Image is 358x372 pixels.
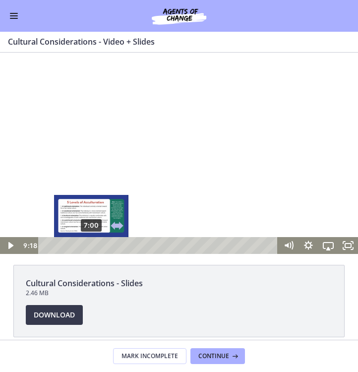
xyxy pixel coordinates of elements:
button: Continue [190,348,245,364]
button: Mute [279,185,298,201]
button: Mark Incomplete [113,348,186,364]
button: Show settings menu [298,185,318,201]
button: Fullscreen [338,185,358,201]
a: Download [26,305,83,325]
span: 2.46 MB [26,289,332,297]
img: Agents of Change [129,6,229,26]
span: Cultural Considerations - Slides [26,277,332,289]
h3: Cultural Considerations - Video + Slides [8,36,338,48]
button: Airplay [318,185,338,201]
button: Enable menu [8,10,20,22]
span: Mark Incomplete [121,352,178,360]
div: Playbar [46,185,274,201]
span: Download [34,309,75,321]
span: Continue [198,352,229,360]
